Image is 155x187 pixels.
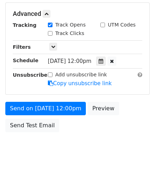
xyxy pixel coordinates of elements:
a: Preview [88,102,119,115]
label: UTM Codes [108,21,135,29]
h5: Advanced [13,10,142,18]
iframe: Chat Widget [120,153,155,187]
span: [DATE] 12:00pm [48,58,92,64]
a: Send Test Email [5,119,59,132]
strong: Tracking [13,22,37,28]
strong: Filters [13,44,31,50]
label: Track Clicks [55,30,84,37]
label: Track Opens [55,21,86,29]
a: Copy unsubscribe link [48,80,112,87]
label: Add unsubscribe link [55,71,107,78]
strong: Unsubscribe [13,72,48,78]
strong: Schedule [13,58,38,63]
a: Send on [DATE] 12:00pm [5,102,86,115]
